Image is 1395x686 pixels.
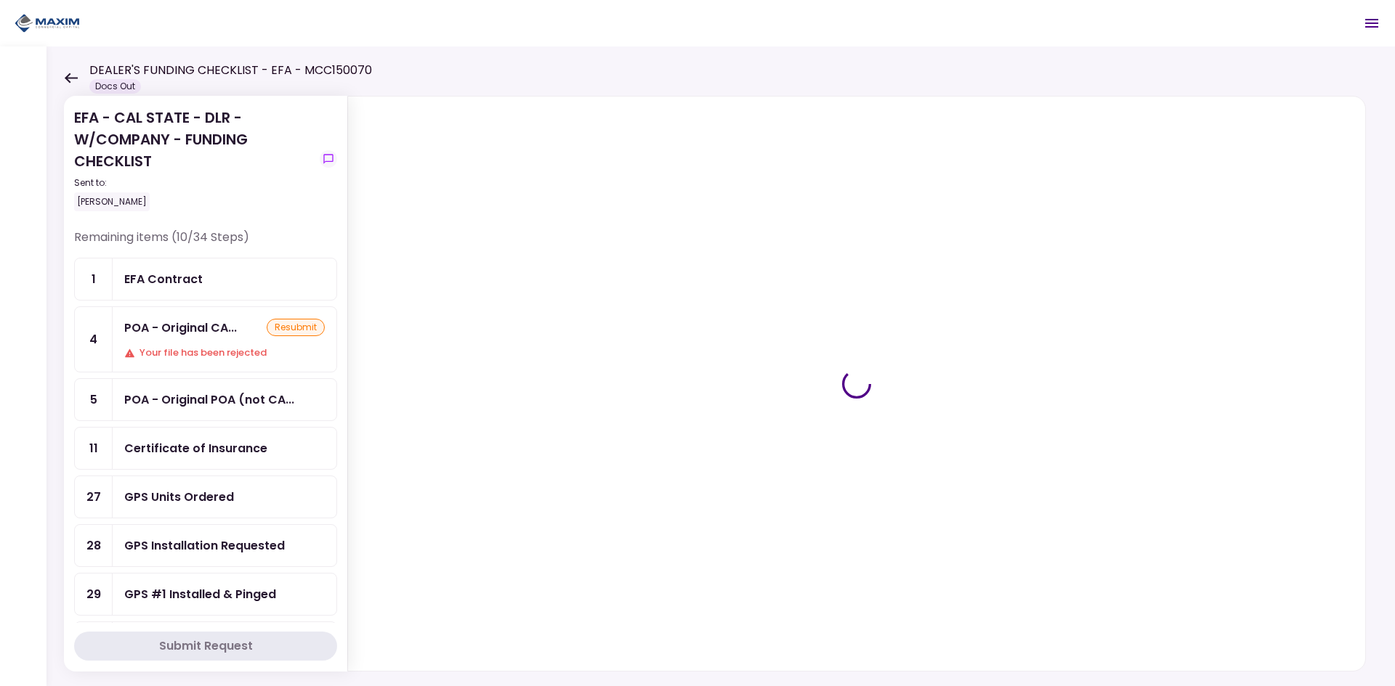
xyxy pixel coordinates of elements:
[74,229,337,258] div: Remaining items (10/34 Steps)
[320,150,337,168] button: show-messages
[124,270,203,288] div: EFA Contract
[74,475,337,518] a: 27GPS Units Ordered
[124,488,234,506] div: GPS Units Ordered
[74,524,337,567] a: 28GPS Installation Requested
[75,476,113,518] div: 27
[124,585,276,603] div: GPS #1 Installed & Pinged
[74,427,337,470] a: 11Certificate of Insurance
[124,439,267,457] div: Certificate of Insurance
[15,12,80,34] img: Partner icon
[75,307,113,372] div: 4
[89,79,141,94] div: Docs Out
[1354,6,1389,41] button: Open menu
[159,637,253,655] div: Submit Request
[75,428,113,469] div: 11
[267,319,325,336] div: resubmit
[74,107,314,211] div: EFA - CAL STATE - DLR - W/COMPANY - FUNDING CHECKLIST
[74,258,337,301] a: 1EFA Contract
[74,192,150,211] div: [PERSON_NAME]
[75,573,113,615] div: 29
[74,573,337,616] a: 29GPS #1 Installed & Pinged
[89,62,372,79] h1: DEALER'S FUNDING CHECKLIST - EFA - MCC150070
[124,319,237,337] div: POA - Original CA Reg 260, 256, & 4008 (Received in house)
[75,258,113,300] div: 1
[74,176,314,189] div: Sent to:
[74,306,337,372] a: 4POA - Original CA Reg 260, 256, & 4008 (Received in house)resubmitYour file has been rejected
[124,391,294,409] div: POA - Original POA (not CA or GA) (Received in house)
[74,632,337,661] button: Submit Request
[74,378,337,421] a: 5POA - Original POA (not CA or GA) (Received in house)
[75,525,113,566] div: 28
[124,346,325,360] div: Your file has been rejected
[75,622,113,663] div: 30
[74,621,337,664] a: 30GPS #2 Installed & Pinged
[124,536,285,555] div: GPS Installation Requested
[75,379,113,420] div: 5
